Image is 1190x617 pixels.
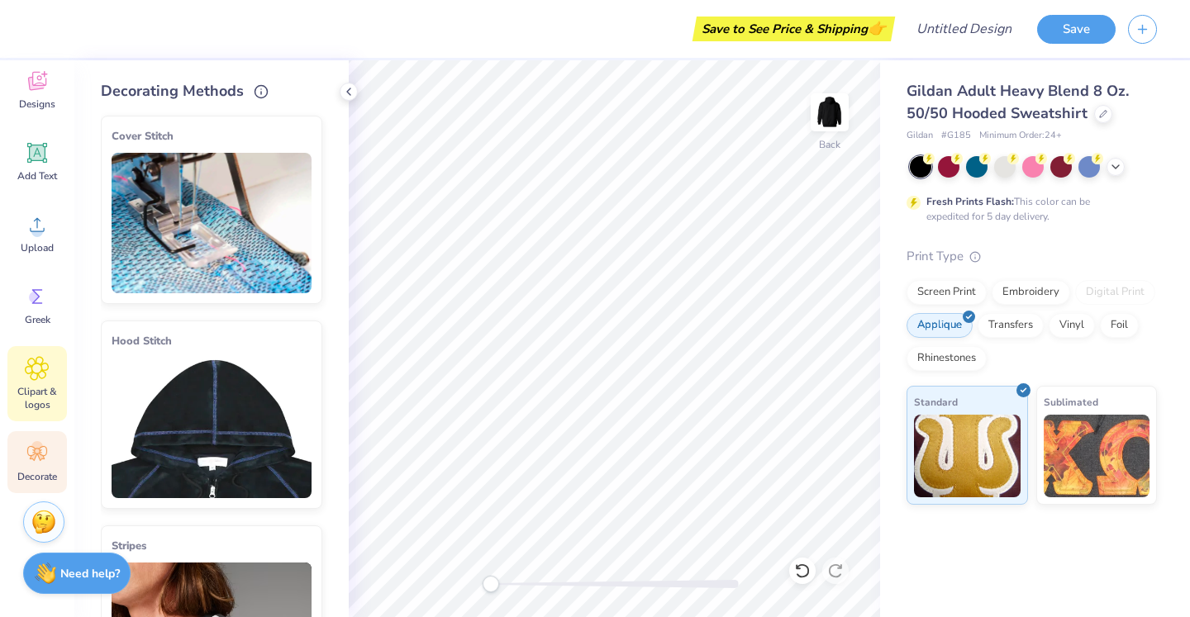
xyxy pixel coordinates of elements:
div: Accessibility label [483,576,499,592]
span: Clipart & logos [10,385,64,411]
div: Save to See Price & Shipping [697,17,891,41]
div: Decorating Methods [101,80,322,102]
span: Standard [914,393,958,411]
strong: Need help? [60,566,120,581]
span: Gildan [907,129,933,143]
span: Designs [19,97,55,111]
span: Decorate [17,470,57,483]
span: Minimum Order: 24 + [979,129,1062,143]
img: Standard [914,415,1021,497]
span: Sublimated [1044,393,1098,411]
strong: Fresh Prints Flash: [926,195,1014,208]
img: Cover Stitch [112,153,312,293]
div: Screen Print [907,280,987,305]
img: Sublimated [1044,415,1150,497]
span: Add Text [17,169,57,183]
img: Hood Stitch [112,358,312,498]
div: This color can be expedited for 5 day delivery. [926,194,1130,224]
span: Greek [25,313,50,326]
span: 👉 [868,18,886,38]
div: Back [819,137,840,152]
div: Stripes [112,536,312,556]
div: Digital Print [1075,280,1155,305]
div: Transfers [978,313,1044,338]
div: Vinyl [1049,313,1095,338]
div: Print Type [907,247,1157,266]
img: Back [813,96,846,129]
div: Foil [1100,313,1139,338]
input: Untitled Design [903,12,1025,45]
button: Save [1037,15,1116,44]
div: Applique [907,313,973,338]
div: Cover Stitch [112,126,312,146]
div: Hood Stitch [112,331,312,351]
div: Rhinestones [907,346,987,371]
span: Upload [21,241,54,254]
div: Embroidery [992,280,1070,305]
span: Gildan Adult Heavy Blend 8 Oz. 50/50 Hooded Sweatshirt [907,81,1129,123]
span: # G185 [941,129,971,143]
